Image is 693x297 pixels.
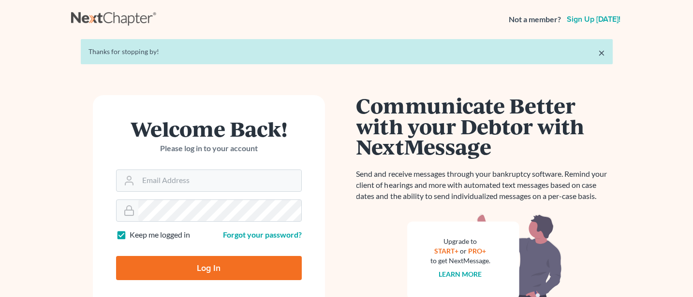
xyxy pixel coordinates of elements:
[598,47,605,58] a: ×
[116,256,302,280] input: Log In
[460,247,467,255] span: or
[430,256,490,266] div: to get NextMessage.
[356,95,613,157] h1: Communicate Better with your Debtor with NextMessage
[88,47,605,57] div: Thanks for stopping by!
[468,247,486,255] a: PRO+
[565,15,622,23] a: Sign up [DATE]!
[116,118,302,139] h1: Welcome Back!
[138,170,301,191] input: Email Address
[439,270,482,278] a: Learn more
[130,229,190,240] label: Keep me logged in
[430,237,490,246] div: Upgrade to
[223,230,302,239] a: Forgot your password?
[509,14,561,25] strong: Not a member?
[116,143,302,154] p: Please log in to your account
[434,247,458,255] a: START+
[356,169,613,202] p: Send and receive messages through your bankruptcy software. Remind your client of hearings and mo...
